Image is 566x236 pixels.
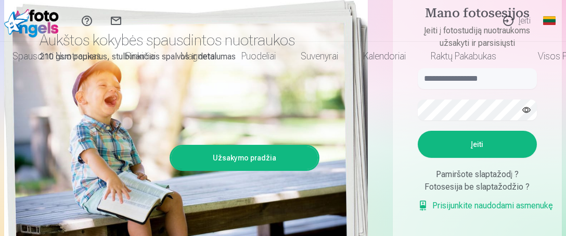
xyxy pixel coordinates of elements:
a: Magnetai [168,42,229,71]
a: Puodeliai [229,42,288,71]
a: Kalendoriai [351,42,418,71]
a: Suvenyrai [288,42,351,71]
a: Prisijunkite naudodami asmenukę [418,200,553,212]
button: Įeiti [418,131,537,158]
div: Fotosesija be slaptažodžio ? [418,181,537,193]
div: Pamiršote slaptažodį ? [418,168,537,181]
a: Raktų pakabukas [418,42,509,71]
a: Užsakymo pradžia [171,146,318,169]
img: /fa2 [4,4,64,38]
a: Rinkiniai [113,42,168,71]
